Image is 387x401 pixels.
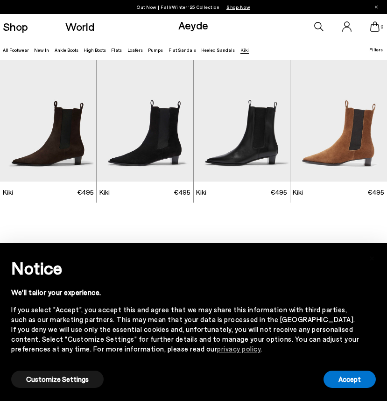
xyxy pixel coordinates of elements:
span: Navigate to /collections/new-in [226,4,250,10]
a: Loafers [127,47,143,53]
span: 0 [380,24,384,29]
span: €495 [367,188,384,197]
a: Kiki €495 [290,182,387,203]
p: Out Now | Fall/Winter ‘25 Collection [137,2,250,12]
a: Kiki [240,47,249,53]
img: Kiki Leather Chelsea Boots [194,60,290,182]
button: Customize Settings [11,371,104,388]
h2: Notice [11,256,361,280]
div: We'll tailor your experience. [11,288,361,297]
span: €495 [270,188,287,197]
a: Flats [111,47,122,53]
a: Aeyde [178,18,208,32]
button: Accept [324,371,376,388]
span: Filters [369,47,383,52]
span: Kiki [99,188,110,197]
span: €495 [174,188,190,197]
a: Pumps [148,47,163,53]
a: Heeled Sandals [201,47,235,53]
a: Kiki €495 [194,182,290,203]
a: New In [34,47,49,53]
img: Kiki Suede Chelsea Boots [290,60,387,182]
div: If you select "Accept", you accept this and agree that we may share this information with third p... [11,305,361,354]
a: All Footwear [3,47,29,53]
a: Ankle Boots [55,47,78,53]
button: Close this notice [361,246,383,268]
a: Flat Sandals [169,47,196,53]
a: Kiki €495 [97,182,193,203]
a: World [65,21,94,32]
span: Kiki [196,188,206,197]
a: 0 [370,21,380,32]
a: privacy policy [217,345,260,353]
span: Kiki [293,188,303,197]
img: Kiki Suede Chelsea Boots [97,60,193,182]
a: High Boots [84,47,106,53]
span: Kiki [3,188,13,197]
span: €495 [77,188,94,197]
span: × [369,250,375,264]
a: Shop [3,21,28,32]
